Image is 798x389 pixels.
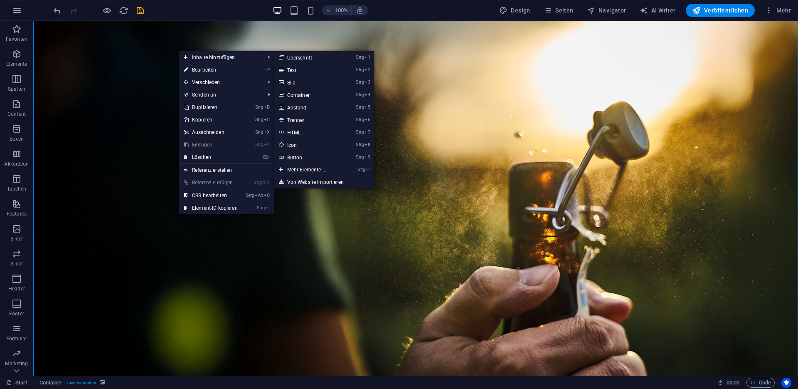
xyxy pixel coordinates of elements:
i: ⏎ [266,67,270,72]
h6: 100% [335,5,348,15]
a: Strg2Text [274,64,343,76]
i: Rückgängig: Text ändern (Strg+Z) [52,6,62,15]
span: Code [750,378,771,388]
a: Strg7HTML [274,126,343,139]
i: Strg [356,129,364,135]
p: Elemente [6,61,27,67]
a: Strg1Überschrift [274,51,343,64]
i: ⌦ [263,154,270,160]
i: Bei Größenänderung Zoomstufe automatisch an das gewählte Gerät anpassen. [356,7,364,14]
i: V [264,142,270,147]
p: Slider [10,260,23,267]
i: Strg [356,79,364,85]
i: Strg [254,180,261,185]
i: Strg [255,142,263,147]
a: Senden an [179,89,261,101]
span: AI Writer [640,6,676,15]
button: Design [496,4,534,17]
i: Element verfügt über einen Hintergrund [100,380,105,385]
a: Von Website importieren [274,176,374,188]
p: Boxen [10,136,24,142]
i: C [264,117,270,122]
button: 100% [322,5,352,15]
button: AI Writer [636,4,679,17]
i: C [264,193,270,198]
button: reload [118,5,128,15]
i: 2 [365,67,370,72]
i: Save (Ctrl+S) [135,6,145,15]
div: Design (Strg+Alt+Y) [496,4,534,17]
a: Referenz erstellen [179,164,274,176]
i: Strg [255,104,263,110]
i: Strg [255,117,263,122]
button: Veröffentlichen [686,4,755,17]
i: Strg [356,55,364,60]
span: Veröffentlichen [692,6,748,15]
a: Strg5Abstand [274,101,343,114]
i: I [266,205,270,211]
i: 9 [365,154,370,160]
a: Klick, um Auswahl aufzuheben. Doppelklick öffnet Seitenverwaltung [7,378,27,388]
a: ⌦Löschen [179,151,243,164]
i: 1 [365,55,370,60]
a: Strg⇧VReferenz einfügen [179,176,243,189]
p: Favoriten [6,36,27,42]
span: . main-container [66,378,96,388]
button: save [135,5,145,15]
a: Strg6Trenner [274,114,343,126]
i: ⇧ [262,180,266,185]
span: Verschieben [179,76,261,89]
span: 00 00 [727,378,739,388]
span: Navigator [587,6,626,15]
i: Strg [255,129,263,135]
a: StrgDDuplizieren [179,101,243,114]
a: StrgXAusschneiden [179,126,243,139]
nav: breadcrumb [39,378,105,388]
button: Code [746,378,775,388]
i: Strg [246,193,254,198]
i: Seite neu laden [119,6,128,15]
i: Strg [356,92,364,97]
a: Strg⏎Mehr Elemente ... [274,164,343,176]
i: 3 [365,79,370,85]
i: Strg [356,117,364,122]
span: Design [499,6,530,15]
button: Usercentrics [781,378,791,388]
i: ⏎ [366,167,370,172]
i: V [267,180,269,185]
i: 8 [365,142,370,147]
button: Mehr [761,4,794,17]
i: Strg [357,167,365,172]
i: Strg [356,142,364,147]
span: Inhalte hinzufügen [179,51,261,64]
a: StrgAltCCSS bearbeiten [179,189,243,202]
a: Strg3Bild [274,76,343,89]
p: Spalten [8,86,25,92]
p: Content [7,111,26,117]
p: Features [7,211,27,217]
i: Strg [356,104,364,110]
i: Strg [356,67,364,72]
a: Strg8Icon [274,139,343,151]
a: StrgVEinfügen [179,139,243,151]
span: Klick zum Auswählen. Doppelklick zum Bearbeiten [39,378,63,388]
p: Bilder [10,235,23,242]
i: 5 [365,104,370,110]
p: Formular [6,335,27,342]
a: Strg4Container [274,89,343,101]
button: Klicke hier, um den Vorschau-Modus zu verlassen [102,5,112,15]
p: Tabellen [7,186,26,192]
i: 4 [365,92,370,97]
button: Seiten [540,4,577,17]
button: Navigator [584,4,630,17]
p: Header [8,285,25,292]
span: Seiten [544,6,574,15]
span: Mehr [765,6,791,15]
a: StrgIElement-ID kopieren [179,202,243,214]
p: Marketing [5,360,28,367]
i: X [264,129,270,135]
i: Alt [255,193,263,198]
h6: Session-Zeit [718,378,740,388]
i: Strg [257,205,265,211]
i: D [264,104,270,110]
